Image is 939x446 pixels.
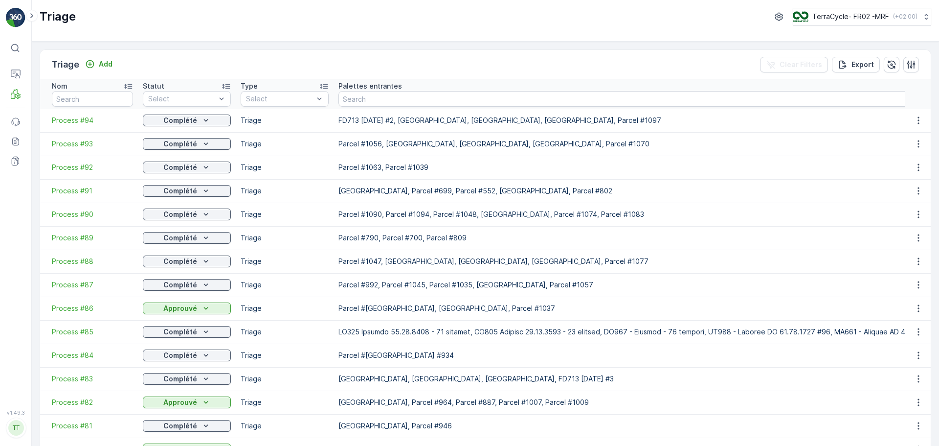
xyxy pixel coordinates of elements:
[52,81,67,91] p: Nom
[52,280,133,290] a: Process #87
[143,162,231,173] button: Complété
[52,327,133,337] a: Process #85
[6,8,25,27] img: logo
[163,374,197,384] p: Complété
[236,320,334,344] td: Triage
[163,163,197,172] p: Complété
[52,233,133,243] a: Process #89
[163,257,197,266] p: Complété
[143,81,164,91] p: Statut
[52,210,133,219] a: Process #90
[143,397,231,408] button: Approuvé
[163,116,197,125] p: Complété
[52,398,133,407] a: Process #82
[143,185,231,197] button: Complété
[99,59,112,69] p: Add
[52,186,133,196] a: Process #91
[236,344,334,367] td: Triage
[143,138,231,150] button: Complété
[143,326,231,338] button: Complété
[143,279,231,291] button: Complété
[163,210,197,219] p: Complété
[246,94,313,104] p: Select
[236,156,334,179] td: Triage
[143,373,231,385] button: Complété
[241,81,258,91] p: Type
[163,280,197,290] p: Complété
[143,350,231,361] button: Complété
[143,303,231,314] button: Approuvé
[236,391,334,414] td: Triage
[163,304,197,313] p: Approuvé
[236,132,334,156] td: Triage
[52,421,133,431] a: Process #81
[793,11,808,22] img: terracycle.png
[163,421,197,431] p: Complété
[163,327,197,337] p: Complété
[52,116,133,125] a: Process #94
[52,91,133,107] input: Search
[81,58,116,70] button: Add
[338,81,402,91] p: Palettes entrantes
[236,226,334,250] td: Triage
[143,232,231,244] button: Complété
[163,233,197,243] p: Complété
[793,8,931,25] button: TerraCycle- FR02 -MRF(+02:00)
[760,57,828,72] button: Clear Filters
[52,374,133,384] a: Process #83
[236,297,334,320] td: Triage
[8,420,24,436] div: TT
[236,109,334,132] td: Triage
[832,57,880,72] button: Export
[143,209,231,220] button: Complété
[52,163,133,172] a: Process #92
[143,115,231,126] button: Complété
[40,9,76,24] p: Triage
[143,256,231,267] button: Complété
[6,410,25,416] span: v 1.49.3
[143,420,231,432] button: Complété
[52,139,133,149] a: Process #93
[236,414,334,438] td: Triage
[236,203,334,226] td: Triage
[236,179,334,203] td: Triage
[893,13,917,21] p: ( +02:00 )
[236,273,334,297] td: Triage
[812,12,889,22] p: TerraCycle- FR02 -MRF
[163,351,197,360] p: Complété
[780,60,822,70] p: Clear Filters
[163,139,197,149] p: Complété
[236,367,334,391] td: Triage
[52,351,133,360] a: Process #84
[52,304,133,313] a: Process #86
[52,257,133,266] a: Process #88
[236,250,334,273] td: Triage
[163,398,197,407] p: Approuvé
[851,60,874,70] p: Export
[6,418,25,438] button: TT
[52,58,79,71] p: Triage
[148,94,216,104] p: Select
[163,186,197,196] p: Complété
